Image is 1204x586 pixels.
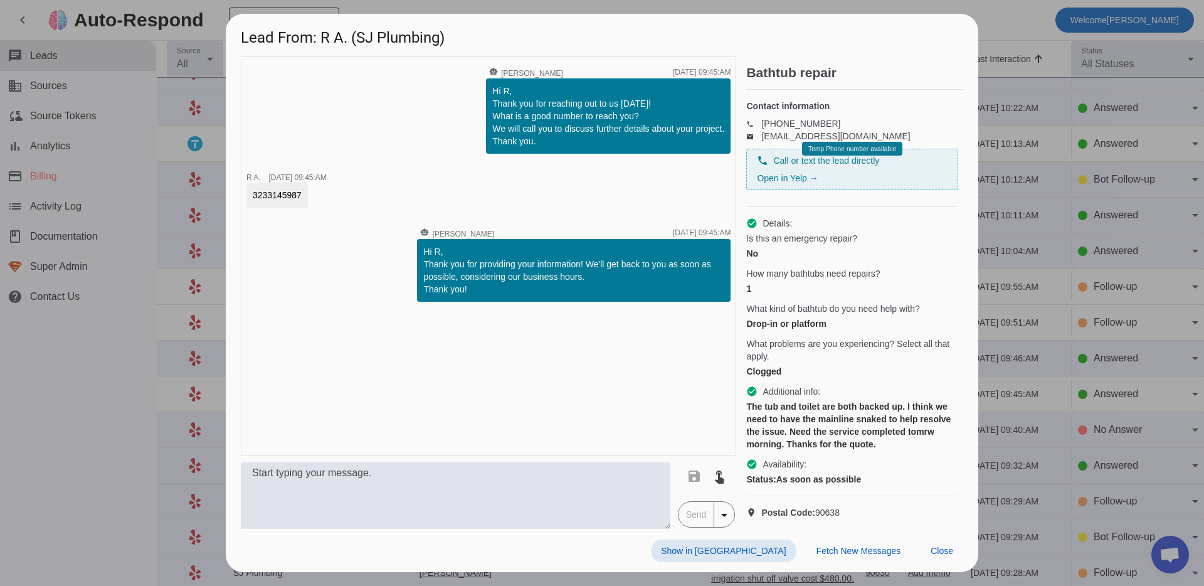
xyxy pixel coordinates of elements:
mat-icon: phone [757,155,768,166]
mat-icon: check_circle [746,386,758,397]
div: [DATE] 09:45:AM [268,174,326,181]
div: [DATE] 09:45:AM [673,68,731,76]
h4: Contact information [746,100,958,112]
h1: Lead From: R A. (SJ Plumbing) [226,14,978,56]
button: Close [921,540,963,562]
span: [PERSON_NAME] [417,228,494,238]
div: Hi R, Thank you for providing your information! We'll get back to you as soon as possible, consid... [423,245,724,296]
div: No [746,247,958,260]
span: Additional info: [763,385,820,398]
strong: Status: [746,474,776,484]
a: [EMAIL_ADDRESS][DOMAIN_NAME] [761,131,910,141]
div: The tub and toilet are both backed up. I think we need to have the mainline snaked to help resolv... [746,400,958,450]
span: 90638 [761,506,840,519]
span: Details: [763,217,792,230]
mat-icon: check_circle [746,218,758,229]
span: How many bathtubs need repairs? [746,267,880,280]
a: [PHONE_NUMBER] [761,119,840,129]
mat-icon: email [746,133,761,139]
button: Fetch New Messages [806,540,911,562]
strong: Postal Code: [761,508,815,518]
div: 1 [746,282,958,295]
mat-icon: smart_toy [417,228,432,237]
span: Show in [GEOGRAPHIC_DATA] [661,546,786,556]
span: Close [931,546,953,556]
div: As soon as possible [746,473,958,486]
a: Open in Yelp → [757,173,818,183]
button: Show in [GEOGRAPHIC_DATA] [651,540,796,562]
span: Is this an emergency repair? [746,232,857,245]
mat-icon: check_circle [746,459,758,470]
span: [PERSON_NAME] [486,67,563,77]
span: Fetch New Messages [816,546,901,556]
mat-icon: touch_app [712,469,727,484]
div: Hi R, Thank you for reaching out to us [DATE]! What is a good number to reach you? We will call y... [492,85,724,147]
span: Availability: [763,458,806,471]
span: Temp Phone number available [808,146,896,152]
span: Call or text the lead directly [773,154,879,167]
mat-icon: phone [746,120,761,127]
div: [DATE] 09:45:AM [673,229,731,237]
mat-icon: location_on [746,508,761,518]
div: Drop-in or platform [746,317,958,330]
h2: Bathtub repair [746,67,963,79]
div: Clogged [746,365,958,378]
span: What kind of bathtub do you need help with? [746,302,919,315]
div: 3233145987 [253,189,302,201]
span: R A. [246,173,261,182]
span: What problems are you experiencing? Select all that apply. [746,338,958,363]
mat-icon: arrow_drop_down [717,508,732,523]
mat-icon: smart_toy [486,67,501,76]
